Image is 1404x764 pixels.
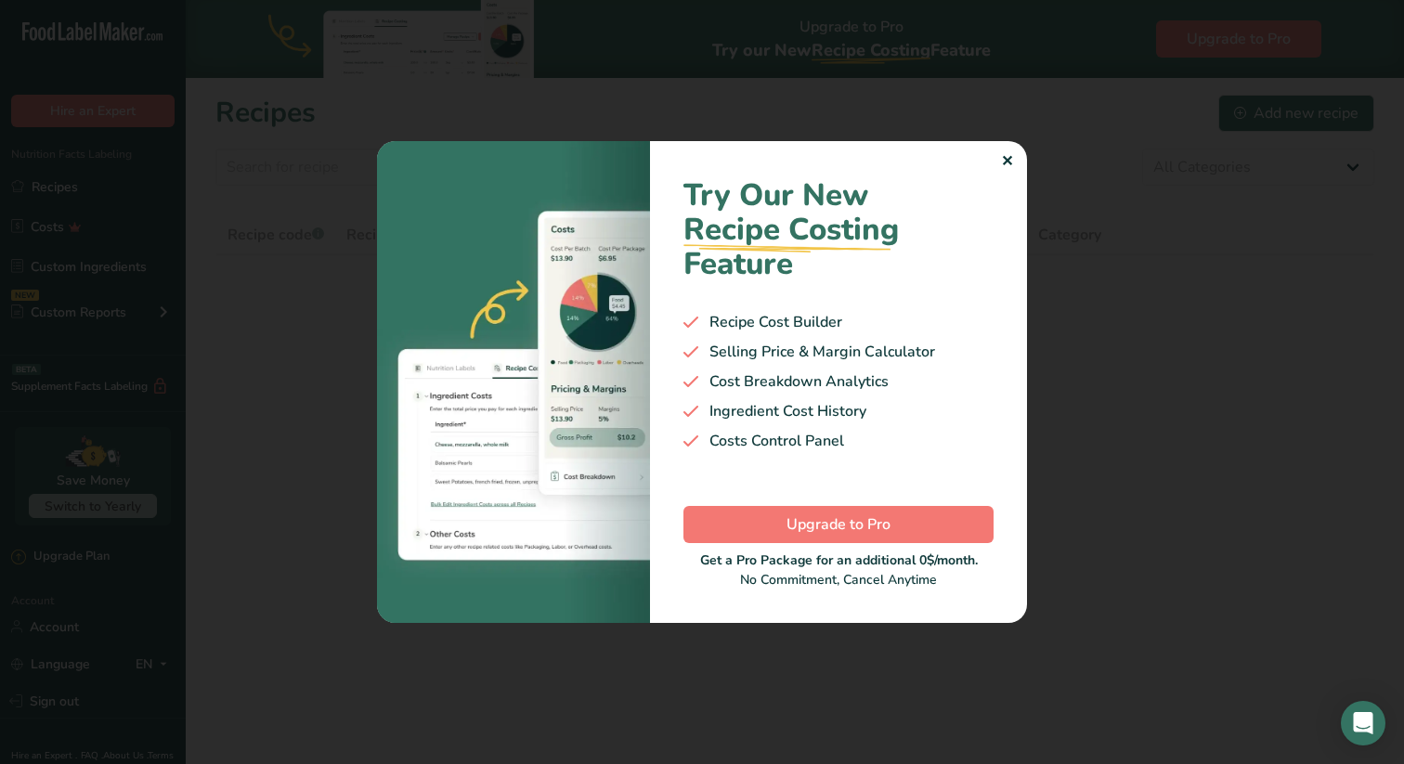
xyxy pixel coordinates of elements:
div: Costs Control Panel [683,430,994,452]
div: Open Intercom Messenger [1341,701,1385,745]
img: costing-image-1.bb94421.webp [377,141,650,622]
span: Recipe Costing [683,209,899,251]
div: Cost Breakdown Analytics [683,370,994,393]
h1: Try Our New Feature [683,178,994,281]
div: Ingredient Cost History [683,400,994,422]
span: Upgrade to Pro [786,513,890,536]
button: Upgrade to Pro [683,506,994,543]
div: ✕ [1001,150,1013,173]
div: Selling Price & Margin Calculator [683,341,994,363]
div: No Commitment, Cancel Anytime [683,550,994,589]
div: Recipe Cost Builder [683,311,994,333]
div: Get a Pro Package for an additional 0$/month. [683,550,994,570]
